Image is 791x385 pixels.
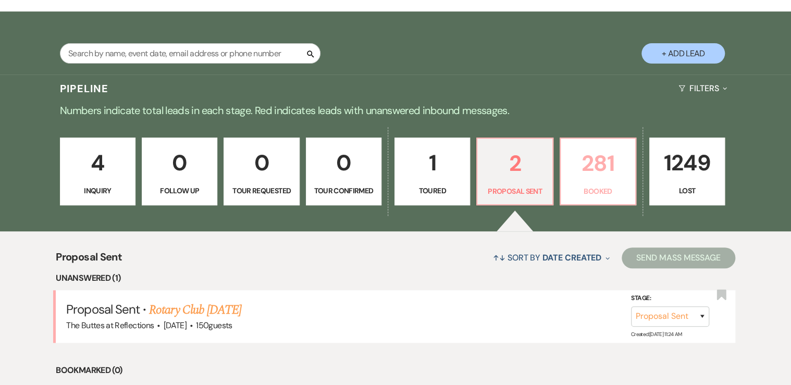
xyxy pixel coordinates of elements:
[674,74,731,102] button: Filters
[66,301,140,317] span: Proposal Sent
[542,252,601,263] span: Date Created
[567,185,629,197] p: Booked
[631,293,709,304] label: Stage:
[493,252,505,263] span: ↑↓
[67,185,129,196] p: Inquiry
[394,138,470,205] a: 1Toured
[476,138,553,205] a: 2Proposal Sent
[484,146,546,181] p: 2
[656,145,718,180] p: 1249
[560,138,636,205] a: 281Booked
[401,145,463,180] p: 1
[60,81,109,96] h3: Pipeline
[631,331,682,338] span: Created: [DATE] 11:24 AM
[489,244,614,271] button: Sort By Date Created
[649,138,725,205] a: 1249Lost
[149,145,211,180] p: 0
[60,43,320,64] input: Search by name, event date, email address or phone number
[196,320,232,331] span: 150 guests
[484,185,546,197] p: Proposal Sent
[567,146,629,181] p: 281
[20,102,771,119] p: Numbers indicate total leads in each stage. Red indicates leads with unanswered inbound messages.
[60,138,135,205] a: 4Inquiry
[622,247,735,268] button: Send Mass Message
[56,271,735,285] li: Unanswered (1)
[401,185,463,196] p: Toured
[149,301,241,319] a: Rotary Club [DATE]
[56,249,122,271] span: Proposal Sent
[224,138,299,205] a: 0Tour Requested
[656,185,718,196] p: Lost
[149,185,211,196] p: Follow Up
[313,145,375,180] p: 0
[306,138,381,205] a: 0Tour Confirmed
[67,145,129,180] p: 4
[313,185,375,196] p: Tour Confirmed
[56,364,735,377] li: Bookmarked (0)
[66,320,154,331] span: The Buttes at Reflections
[230,185,292,196] p: Tour Requested
[641,43,725,64] button: + Add Lead
[142,138,217,205] a: 0Follow Up
[164,320,187,331] span: [DATE]
[230,145,292,180] p: 0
